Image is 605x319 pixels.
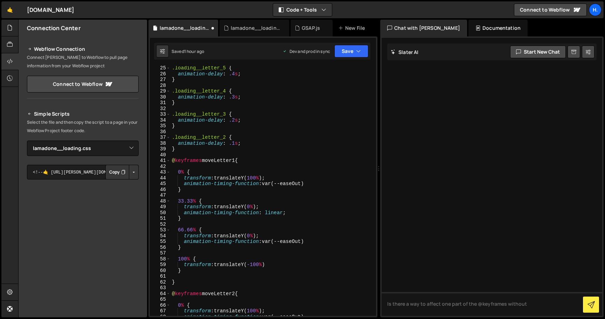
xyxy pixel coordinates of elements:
[27,165,139,179] textarea: <!--🤙 [URL][PERSON_NAME][DOMAIN_NAME]> <script>document.addEventListener("DOMContentLoaded", func...
[150,279,171,285] div: 62
[150,83,171,89] div: 28
[27,45,139,53] h2: Webflow Connection
[1,1,19,18] a: 🤙
[150,117,171,123] div: 34
[150,146,171,152] div: 39
[27,53,139,70] p: Connect [PERSON_NAME] to Webflow to pull page information from your Webflow project
[172,48,204,54] div: Saved
[150,187,171,193] div: 46
[150,222,171,228] div: 52
[150,169,171,175] div: 43
[231,25,281,32] div: lamadone__loading.js
[105,165,129,179] button: Copy
[150,256,171,262] div: 58
[27,76,139,93] a: Connect to Webflow
[334,45,368,57] button: Save
[150,297,171,303] div: 65
[150,216,171,222] div: 51
[150,77,171,83] div: 27
[150,94,171,100] div: 30
[150,129,171,135] div: 36
[468,20,528,36] div: Documentation
[150,100,171,106] div: 31
[150,164,171,170] div: 42
[27,118,139,135] p: Select the file and then copy the script to a page in your Webflow Project footer code.
[150,65,171,71] div: 25
[338,25,368,32] div: New File
[150,192,171,198] div: 47
[150,181,171,187] div: 45
[150,285,171,291] div: 63
[150,135,171,141] div: 37
[273,4,332,16] button: Code + Tools
[283,48,330,54] div: Dev and prod in sync
[27,6,74,14] div: [DOMAIN_NAME]
[150,198,171,204] div: 48
[150,141,171,147] div: 38
[302,25,320,32] div: GSAP.js
[150,239,171,245] div: 55
[27,191,139,254] iframe: YouTube video player
[150,268,171,274] div: 60
[380,20,467,36] div: Chat with [PERSON_NAME]
[27,24,81,32] h2: Connection Center
[150,308,171,314] div: 67
[150,250,171,256] div: 57
[589,4,601,16] a: h.
[150,71,171,77] div: 26
[150,175,171,181] div: 44
[150,123,171,129] div: 35
[150,106,171,112] div: 32
[150,262,171,268] div: 59
[391,49,419,55] h2: Slater AI
[150,273,171,279] div: 61
[150,291,171,297] div: 64
[150,158,171,164] div: 41
[510,46,566,58] button: Start new chat
[160,25,210,32] div: lamadone__loading.css
[150,111,171,117] div: 33
[150,245,171,251] div: 56
[27,110,139,118] h2: Simple Scripts
[105,165,139,179] div: Button group with nested dropdown
[150,303,171,308] div: 66
[150,233,171,239] div: 54
[150,88,171,94] div: 29
[150,210,171,216] div: 50
[184,48,204,54] div: 1 hour ago
[150,152,171,158] div: 40
[150,227,171,233] div: 53
[514,4,587,16] a: Connect to Webflow
[150,204,171,210] div: 49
